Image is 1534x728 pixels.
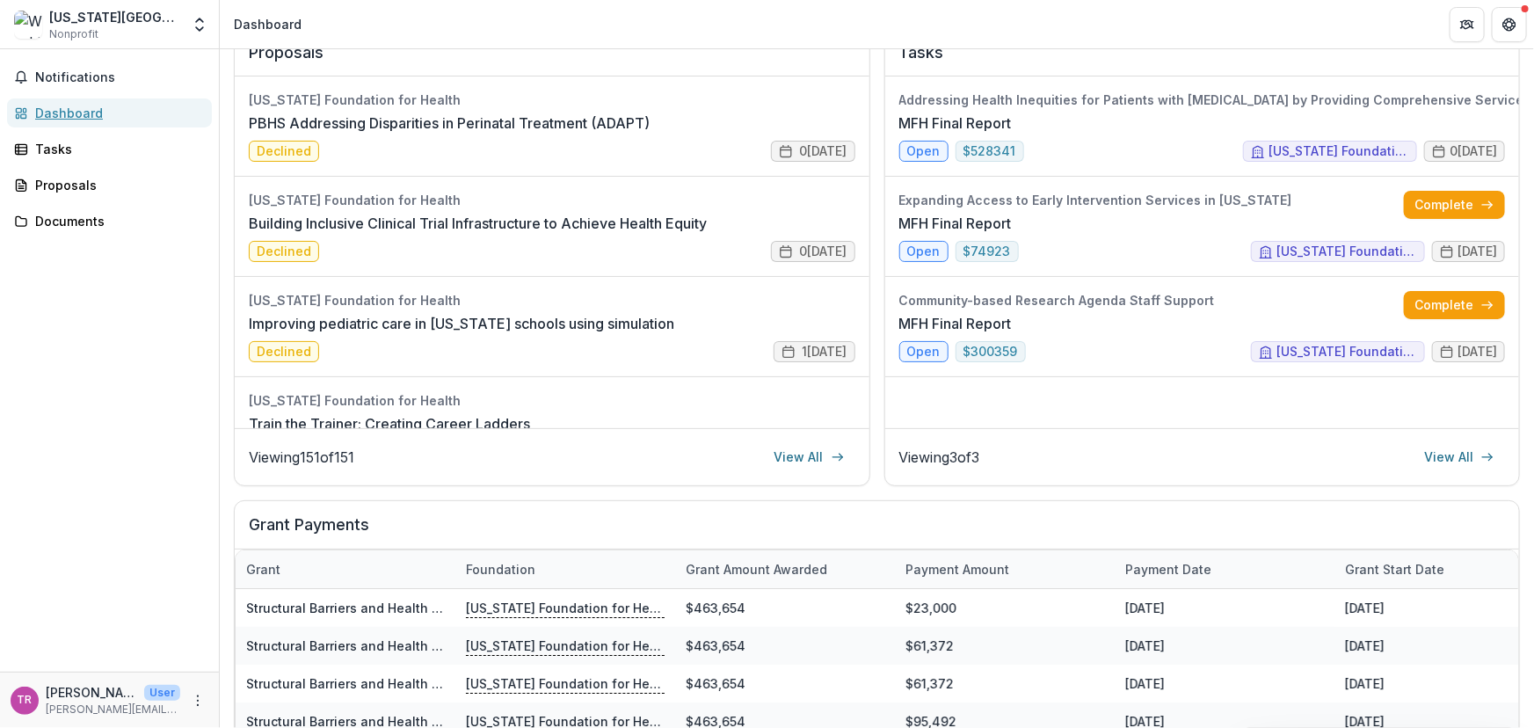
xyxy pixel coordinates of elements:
p: [US_STATE] Foundation for Health [466,636,665,655]
div: Tasks [35,140,198,158]
a: Dashboard [7,98,212,127]
div: [DATE] [1115,627,1334,665]
div: Payment date [1115,550,1334,588]
a: MFH Final Report [899,113,1012,134]
a: Train the Trainer: Creating Career Ladders [249,413,530,434]
div: $61,372 [895,627,1115,665]
div: Grant amount awarded [675,550,895,588]
a: Complete [1404,291,1505,319]
h2: Grant Payments [249,515,1505,549]
div: $463,654 [675,665,895,703]
img: Washington University [14,11,42,39]
div: $463,654 [675,589,895,627]
div: Dashboard [234,15,302,33]
nav: breadcrumb [227,11,309,37]
div: $463,654 [675,627,895,665]
p: Viewing 151 of 151 [249,447,354,468]
div: Grant [236,550,455,588]
h2: Tasks [899,43,1506,76]
a: Structural Barriers and Health Outcomes of New Missourians [246,601,622,615]
div: [US_STATE][GEOGRAPHIC_DATA] [49,8,180,26]
a: Building Inclusive Clinical Trial Infrastructure to Achieve Health Equity [249,213,707,234]
div: Payment Amount [895,550,1115,588]
div: Payment date [1115,560,1222,579]
button: More [187,690,208,711]
a: Structural Barriers and Health Outcomes of New Missourians [246,638,622,653]
div: Documents [35,212,198,230]
button: Partners [1450,7,1485,42]
p: [PERSON_NAME] [46,683,137,702]
p: [PERSON_NAME][EMAIL_ADDRESS][DOMAIN_NAME] [46,702,180,717]
div: [DATE] [1115,589,1334,627]
div: Proposals [35,176,198,194]
p: [US_STATE] Foundation for Health [466,598,665,617]
div: Tiffany Rounsville Rader [18,695,33,706]
a: View All [1414,443,1505,471]
button: Get Help [1492,7,1527,42]
a: Tasks [7,135,212,164]
a: Improving pediatric care in [US_STATE] schools using simulation [249,313,674,334]
div: Grant amount awarded [675,560,838,579]
a: MFH Final Report [899,313,1012,334]
span: Nonprofit [49,26,98,42]
span: Notifications [35,70,205,85]
p: Viewing 3 of 3 [899,447,980,468]
div: Foundation [455,550,675,588]
h2: Proposals [249,43,855,76]
button: Notifications [7,63,212,91]
div: $61,372 [895,665,1115,703]
a: Proposals [7,171,212,200]
a: Documents [7,207,212,236]
p: User [144,685,180,701]
a: PBHS Addressing Disparities in Perinatal Treatment (ADAPT) [249,113,650,134]
a: MFH Final Report [899,213,1012,234]
a: View All [764,443,855,471]
p: [US_STATE] Foundation for Health [466,673,665,693]
a: Complete [1404,191,1505,219]
div: Dashboard [35,104,198,122]
div: Foundation [455,560,546,579]
button: Open entity switcher [187,7,212,42]
div: [DATE] [1115,665,1334,703]
div: Grant start date [1334,560,1455,579]
div: Payment Amount [895,560,1020,579]
div: Grant [236,560,291,579]
div: $23,000 [895,589,1115,627]
a: Structural Barriers and Health Outcomes of New Missourians [246,676,622,691]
